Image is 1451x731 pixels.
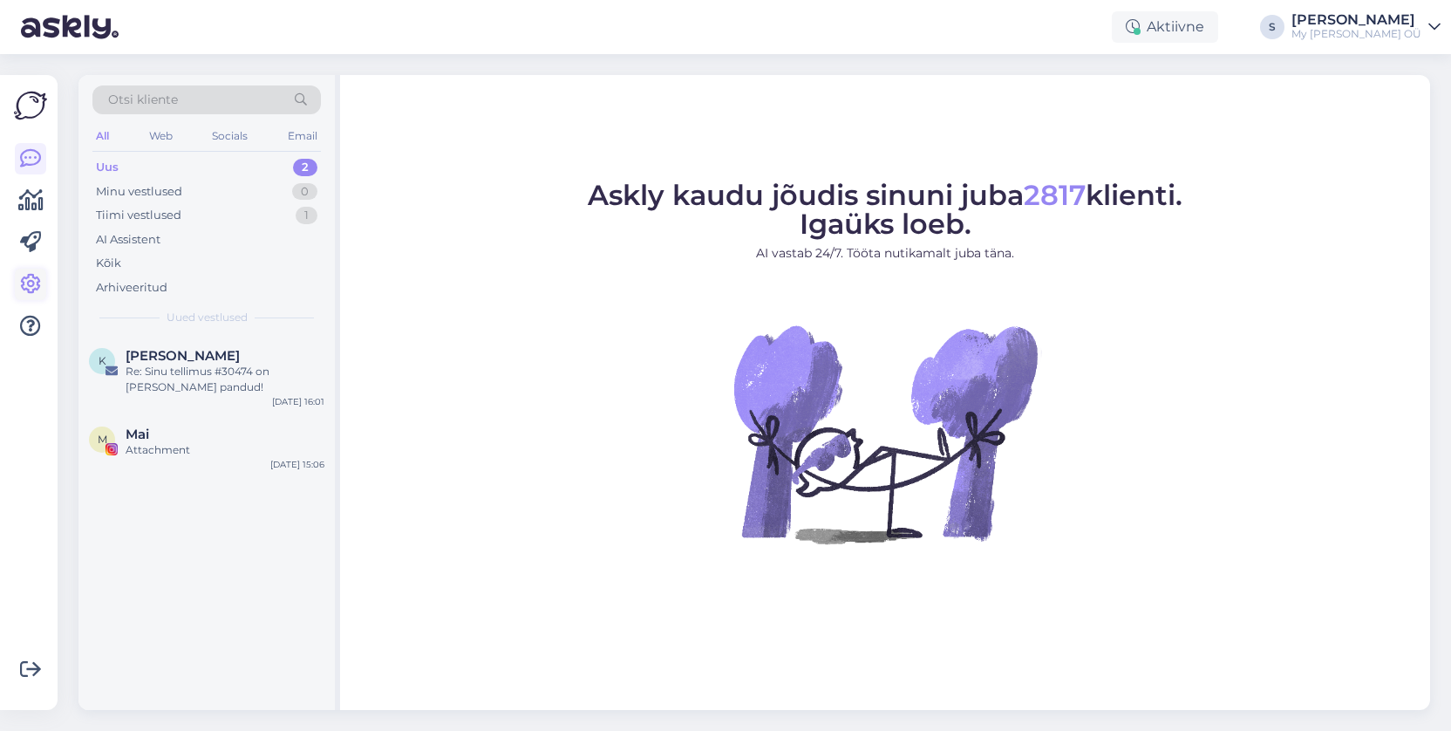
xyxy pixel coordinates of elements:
[96,279,167,297] div: Arhiveeritud
[284,125,321,147] div: Email
[96,231,160,249] div: AI Assistent
[1024,178,1086,212] span: 2817
[272,395,324,408] div: [DATE] 16:01
[99,354,106,367] span: K
[1291,13,1441,41] a: [PERSON_NAME]My [PERSON_NAME] OÜ
[296,207,317,224] div: 1
[588,244,1182,263] p: AI vastab 24/7. Tööta nutikamalt juba täna.
[270,458,324,471] div: [DATE] 15:06
[293,159,317,176] div: 2
[92,125,112,147] div: All
[96,207,181,224] div: Tiimi vestlused
[146,125,176,147] div: Web
[292,183,317,201] div: 0
[126,427,149,442] span: Mai
[588,178,1182,241] span: Askly kaudu jõudis sinuni juba klienti. Igaüks loeb.
[98,433,107,446] span: M
[728,277,1042,591] img: No Chat active
[167,310,248,325] span: Uued vestlused
[14,89,47,122] img: Askly Logo
[1291,13,1421,27] div: [PERSON_NAME]
[208,125,251,147] div: Socials
[126,364,324,395] div: Re: Sinu tellimus #30474 on [PERSON_NAME] pandud!
[1291,27,1421,41] div: My [PERSON_NAME] OÜ
[1112,11,1218,43] div: Aktiivne
[1260,15,1284,39] div: S
[96,255,121,272] div: Kõik
[126,442,324,458] div: Attachment
[126,348,240,364] span: Kärt Jõemaa
[96,159,119,176] div: Uus
[96,183,182,201] div: Minu vestlused
[108,91,178,109] span: Otsi kliente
